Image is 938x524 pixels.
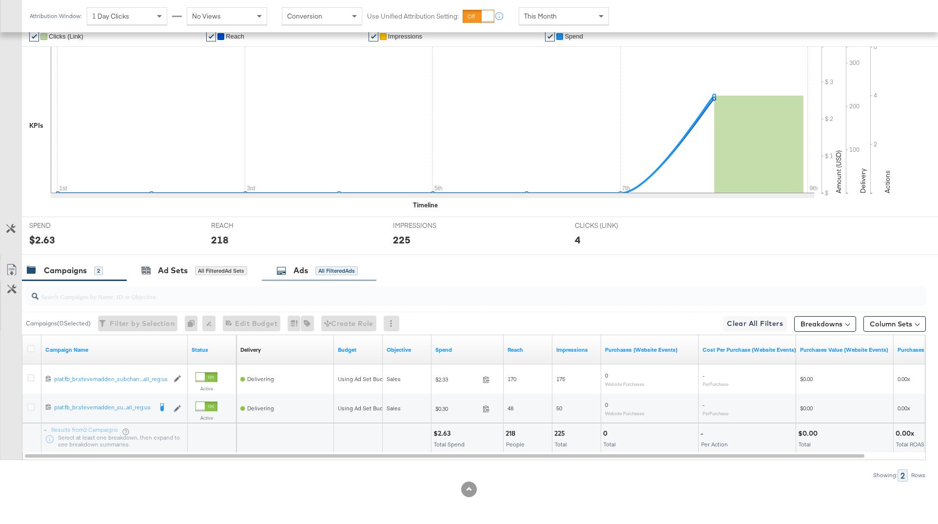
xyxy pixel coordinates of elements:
a: The number of people your ad was served to. [508,346,548,354]
div: Showing: [873,472,898,479]
span: $0.30 [435,405,479,412]
text: Amount (USD) [834,150,843,193]
div: 218 [211,233,229,247]
span: 1 Day Clicks [92,12,129,20]
span: Clear All Filters [727,318,783,330]
span: Spend [565,33,583,40]
a: ✔ [545,32,555,41]
span: 175 [556,375,565,383]
span: Total [604,441,616,448]
span: This Month [524,12,557,20]
a: Shows the current state of your Ad Campaign. [192,346,233,354]
span: 50 [556,404,562,412]
span: Clicks (Link) [49,33,83,40]
a: ✔ [29,32,39,41]
a: ✔ [369,32,378,41]
a: The total value of the purchase actions tracked by your Custom Audience pixel on your website aft... [800,346,890,354]
a: The number of times a purchase was made tracked by your Custom Audience pixel on your website aft... [605,346,695,354]
span: $0.00 [800,375,813,383]
div: $2.63 [29,233,55,247]
div: 2 [898,469,908,482]
span: - [703,401,704,408]
span: SPEND [29,221,102,230]
button: Clear All Filters [723,316,787,332]
a: The number of times your ad was served. On mobile apps an ad is counted as served the first time ... [556,346,597,354]
span: People [506,441,525,448]
div: 2 [94,266,103,275]
span: Impressions [388,33,422,40]
label: Use Unified Attribution Setting: [367,12,459,21]
span: Total [555,441,567,448]
div: 0.00x [896,429,917,438]
button: Breakdowns [794,316,856,332]
div: 225 [554,429,568,438]
label: Active [195,415,217,421]
a: The total amount spent to date. [435,346,500,354]
span: Sales [387,404,401,412]
a: plat:fb_br:stevemadden_su...all_reg:us [54,403,152,413]
span: 170 [508,375,516,383]
span: $0.00 [800,404,813,412]
div: Campaigns [44,265,87,276]
span: REACH [211,221,284,230]
div: All Filtered Ads [315,266,358,275]
div: Delivery [240,346,261,354]
div: Using Ad Set Budget [338,375,392,383]
span: IMPRESSIONS [393,221,466,230]
span: Total ROAS [896,441,924,448]
a: The maximum amount you're willing to spend on your ads, on average each day or over the lifetime ... [338,346,379,354]
div: Ad Sets [158,265,188,276]
div: Campaigns ( 0 Selected) [26,319,91,328]
a: The average cost for each purchase tracked by your Custom Audience pixel on your website after pe... [703,346,796,354]
span: 0.00x [898,375,910,383]
div: 225 [393,233,410,247]
text: Delivery [859,168,867,193]
span: Total [799,441,811,448]
text: Actions [883,170,892,193]
sub: Per Purchase [703,381,728,387]
div: $0.00 [798,429,821,438]
span: 0.00x [898,404,910,412]
div: Using Ad Set Budget [338,404,392,412]
div: 218 [506,429,518,438]
div: Rows [911,472,926,479]
div: All Filtered Ad Sets [195,266,247,275]
a: Reflects the ability of your Ad Campaign to achieve delivery based on ad states, schedule and bud... [240,346,261,354]
div: Timeline [413,201,438,210]
div: $2.63 [433,429,453,438]
div: Attribution Window: [29,13,82,20]
span: Reach [226,33,244,40]
a: plat:fb_br:stevemadden_subchan:...all_reg:us [54,375,169,383]
div: Ads [293,265,308,276]
div: 0 [185,316,202,331]
div: KPIs [29,121,43,130]
div: 0 [603,429,610,438]
span: Conversion [287,12,322,20]
span: $2.33 [435,376,479,383]
sub: Website Purchases [605,410,645,416]
span: No Views [192,12,221,20]
span: Delivering [247,375,274,383]
div: - [701,429,706,438]
a: Your campaign name. [45,346,184,354]
div: 4 [575,233,581,247]
div: plat:fb_br:stevemadden_su...all_reg:us [54,403,152,411]
span: 48 [508,404,513,412]
button: Column Sets [863,316,926,332]
input: Search Campaigns by Name, ID or Objective [39,283,843,302]
sub: Per Purchase [703,410,728,416]
span: - [703,372,704,379]
span: CLICKS (LINK) [575,221,648,230]
span: Sales [387,375,401,383]
a: Your campaign's objective. [387,346,428,354]
span: Delivering [247,404,274,412]
span: Total Spend [434,441,465,448]
a: ✔ [206,32,216,41]
span: 0 [605,372,608,379]
sub: Website Purchases [605,381,645,387]
label: Active [195,385,217,392]
span: 0 [605,401,608,408]
span: Per Action [701,441,728,448]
